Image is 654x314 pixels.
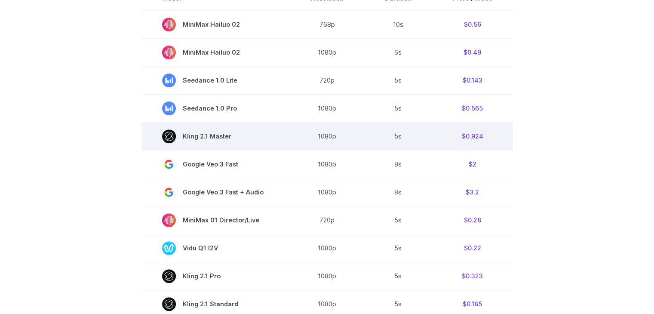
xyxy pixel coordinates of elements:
[432,94,513,122] td: $0.565
[432,262,513,290] td: $0.323
[364,122,432,150] td: 5s
[432,178,513,206] td: $3.2
[432,38,513,66] td: $0.49
[432,206,513,234] td: $0.28
[162,185,270,199] span: Google Veo 3 Fast + Audio
[432,10,513,39] td: $0.56
[364,10,432,39] td: 10s
[162,157,270,171] span: Google Veo 3 Fast
[290,66,364,94] td: 720p
[162,102,270,115] span: Seedance 1.0 Pro
[364,94,432,122] td: 5s
[162,213,270,227] span: MiniMax 01 Director/Live
[162,46,270,59] span: MiniMax Hailuo 02
[364,38,432,66] td: 6s
[290,122,364,150] td: 1080p
[432,150,513,178] td: $2
[364,262,432,290] td: 5s
[162,74,270,87] span: Seedance 1.0 Lite
[290,206,364,234] td: 720p
[290,10,364,39] td: 768p
[162,241,270,255] span: Vidu Q1 I2V
[162,269,270,283] span: Kling 2.1 Pro
[162,297,270,311] span: Kling 2.1 Standard
[290,94,364,122] td: 1080p
[364,178,432,206] td: 8s
[290,38,364,66] td: 1080p
[364,66,432,94] td: 5s
[364,206,432,234] td: 5s
[432,122,513,150] td: $0.924
[162,18,270,31] span: MiniMax Hailuo 02
[162,129,270,143] span: Kling 2.1 Master
[290,150,364,178] td: 1080p
[364,234,432,262] td: 5s
[290,234,364,262] td: 1080p
[432,234,513,262] td: $0.22
[432,66,513,94] td: $0.143
[290,178,364,206] td: 1080p
[364,150,432,178] td: 8s
[290,262,364,290] td: 1080p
